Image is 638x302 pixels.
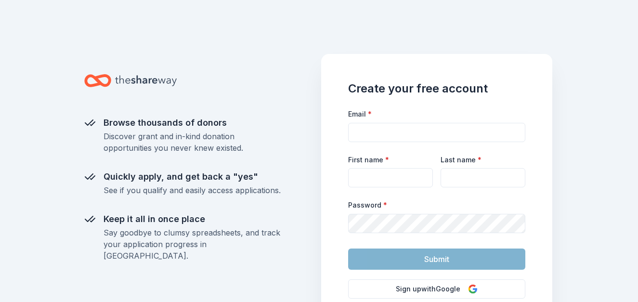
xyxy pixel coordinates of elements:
[348,109,372,119] label: Email
[348,81,525,96] h1: Create your free account
[104,115,281,131] div: Browse thousands of donors
[468,284,478,294] img: Google Logo
[104,184,281,196] div: See if you qualify and easily access applications.
[441,155,482,165] label: Last name
[348,200,387,210] label: Password
[104,227,281,262] div: Say goodbye to clumsy spreadsheets, and track your application progress in [GEOGRAPHIC_DATA].
[348,279,525,299] button: Sign upwithGoogle
[348,155,389,165] label: First name
[104,169,281,184] div: Quickly apply, and get back a "yes"
[104,211,281,227] div: Keep it all in once place
[104,131,281,154] div: Discover grant and in-kind donation opportunities you never knew existed.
